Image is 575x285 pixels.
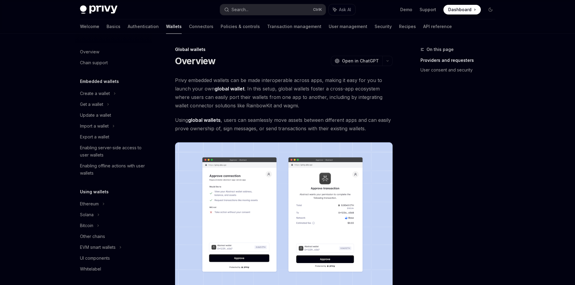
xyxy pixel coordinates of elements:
a: Enabling offline actions with user wallets [75,160,152,179]
a: UI components [75,253,152,264]
div: Ethereum [80,200,99,207]
div: Other chains [80,233,105,240]
button: Ask AI [329,4,355,15]
strong: global wallets [188,117,221,123]
div: Update a wallet [80,112,111,119]
div: Get a wallet [80,101,103,108]
div: Enabling offline actions with user wallets [80,162,149,177]
a: Wallets [166,19,182,34]
div: Global wallets [175,46,393,52]
div: EVM smart wallets [80,244,116,251]
a: Update a wallet [75,110,152,121]
h5: Embedded wallets [80,78,119,85]
a: Overview [75,46,152,57]
a: Whitelabel [75,264,152,274]
span: On this page [426,46,454,53]
a: User consent and security [420,65,500,75]
a: Dashboard [443,5,481,14]
a: Demo [400,7,412,13]
span: Dashboard [448,7,471,13]
a: Providers and requesters [420,55,500,65]
div: Export a wallet [80,133,109,141]
a: Enabling server-side access to user wallets [75,142,152,160]
div: Overview [80,48,99,55]
div: Bitcoin [80,222,93,229]
span: Using , users can seamlessly move assets between different apps and can easily prove ownership of... [175,116,393,133]
button: Search...CtrlK [220,4,326,15]
a: User management [329,19,367,34]
div: UI components [80,255,110,262]
div: Solana [80,211,94,218]
div: Whitelabel [80,265,101,273]
span: Ctrl K [313,7,322,12]
a: Export a wallet [75,131,152,142]
div: Import a wallet [80,122,109,130]
button: Open in ChatGPT [331,56,382,66]
div: Chain support [80,59,108,66]
a: Policies & controls [221,19,260,34]
a: Connectors [189,19,213,34]
a: Other chains [75,231,152,242]
h1: Overview [175,55,216,66]
a: Security [375,19,392,34]
span: Ask AI [339,7,351,13]
img: dark logo [80,5,117,14]
div: Search... [232,6,248,13]
a: Basics [107,19,120,34]
h5: Using wallets [80,188,109,195]
strong: global wallet [215,86,244,92]
div: Create a wallet [80,90,110,97]
div: Enabling server-side access to user wallets [80,144,149,159]
a: Authentication [128,19,159,34]
a: Welcome [80,19,99,34]
a: Transaction management [267,19,321,34]
span: Privy embedded wallets can be made interoperable across apps, making it easy for you to launch yo... [175,76,393,110]
button: Toggle dark mode [486,5,495,14]
span: Open in ChatGPT [342,58,379,64]
a: Recipes [399,19,416,34]
a: Support [420,7,436,13]
a: API reference [423,19,452,34]
a: Chain support [75,57,152,68]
